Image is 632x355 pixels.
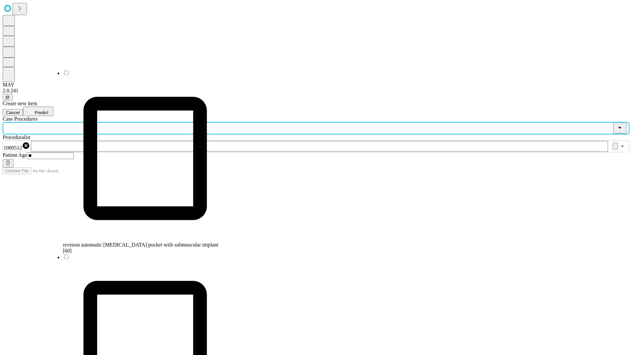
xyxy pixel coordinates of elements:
button: Predict [23,106,53,116]
button: Close [613,123,626,134]
span: @ [5,95,10,100]
button: Open [618,142,627,151]
div: 2.0.241 [3,88,629,94]
span: Cancel [6,110,20,115]
span: revision automatic [MEDICAL_DATA] pocket with submuscular implant [60] [63,242,218,253]
button: Clear [613,143,618,150]
span: 1000512 [4,145,22,151]
div: 1000512 [4,142,30,151]
span: Create new item [3,101,37,106]
span: Proceduralist [3,134,30,140]
span: Scheduled Procedure [3,116,38,122]
button: Cancel [3,109,23,116]
button: @ [3,94,13,101]
div: MAY [3,82,629,88]
span: Patient Age [3,152,27,158]
span: Predict [35,110,48,115]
